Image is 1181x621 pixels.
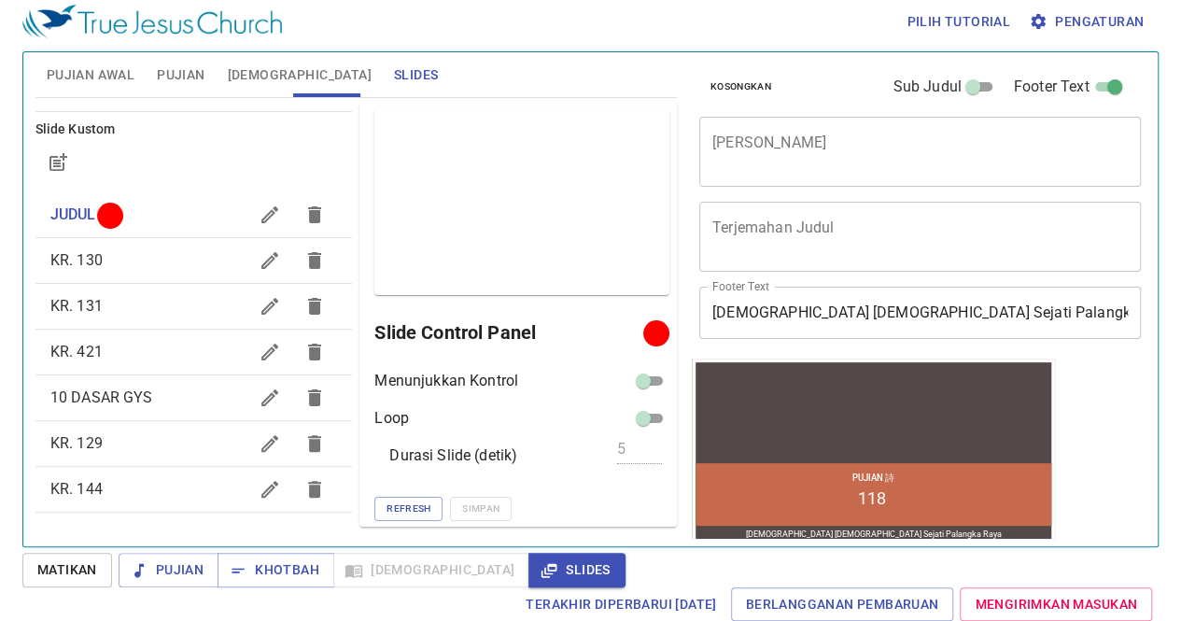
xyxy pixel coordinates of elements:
[692,359,1055,545] iframe: from-child
[35,330,353,374] div: KR. 421
[134,558,204,582] span: Pujian
[22,553,112,587] button: Matikan
[975,593,1137,616] span: Mengirimkan Masukan
[35,421,353,466] div: KR. 129
[232,558,319,582] span: Khotbah
[22,5,282,38] img: True Jesus Church
[1033,10,1144,34] span: Pengaturan
[893,76,961,98] span: Sub Judul
[35,120,353,140] h6: Slide Kustom
[50,343,103,360] span: KR. 421
[119,553,218,587] button: Pujian
[35,238,353,283] div: KR. 130
[218,553,334,587] button: Khotbah
[35,284,353,329] div: KR. 131
[899,5,1018,39] button: Pilih tutorial
[543,558,610,582] span: Slides
[50,251,103,269] span: KR. 130
[746,593,939,616] span: Berlangganan Pembaruan
[37,558,97,582] span: Matikan
[47,64,134,87] span: Pujian Awal
[699,76,782,98] button: Kosongkan
[528,553,625,587] button: Slides
[157,64,204,87] span: Pujian
[710,78,771,95] span: Kosongkan
[50,388,153,406] span: 10 DASAR GYS
[35,192,353,237] div: JUDUL
[35,375,353,420] div: 10 DASAR GYS
[50,297,103,315] span: KR. 131
[526,593,716,616] span: Terakhir Diperbarui [DATE]
[50,205,96,223] span: JUDUL
[50,434,103,452] span: KR. 129
[374,370,518,392] p: Menunjukkan Kontrol
[387,501,430,517] span: Refresh
[228,64,372,87] span: [DEMOGRAPHIC_DATA]
[50,480,103,498] span: KR. 144
[394,64,438,87] span: Slides
[374,318,650,347] h6: Slide Control Panel
[389,445,517,467] p: Durasi Slide (detik)
[907,10,1010,34] span: Pilih tutorial
[35,467,353,512] div: KR. 144
[374,497,443,521] button: Refresh
[374,407,409,430] p: Loop
[1025,5,1151,39] button: Pengaturan
[1014,76,1090,98] span: Footer Text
